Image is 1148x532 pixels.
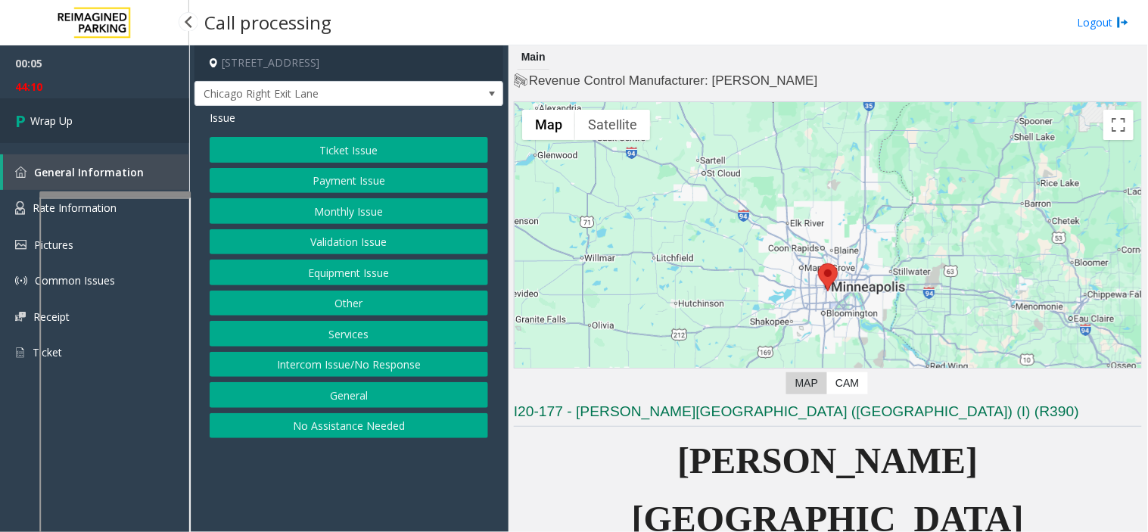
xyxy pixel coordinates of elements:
[826,372,868,394] label: CAM
[818,263,838,291] div: 800 East 28th Street, Minneapolis, MN
[33,310,70,324] span: Receipt
[33,345,62,359] span: Ticket
[15,312,26,322] img: 'icon'
[34,238,73,252] span: Pictures
[15,346,25,359] img: 'icon'
[15,166,26,178] img: 'icon'
[210,291,488,316] button: Other
[210,413,488,439] button: No Assistance Needed
[210,382,488,408] button: General
[35,273,115,288] span: Common Issues
[30,113,73,129] span: Wrap Up
[194,45,503,81] h4: [STREET_ADDRESS]
[1103,110,1134,140] button: Toggle fullscreen view
[210,110,235,126] span: Issue
[210,229,488,255] button: Validation Issue
[575,110,650,140] button: Show satellite imagery
[3,154,189,190] a: General Information
[33,201,117,215] span: Rate Information
[518,45,549,70] div: Main
[1117,14,1129,30] img: logout
[210,137,488,163] button: Ticket Issue
[197,4,339,41] h3: Call processing
[514,72,1142,90] h4: Revenue Control Manufacturer: [PERSON_NAME]
[15,201,25,215] img: 'icon'
[210,352,488,378] button: Intercom Issue/No Response
[1078,14,1129,30] a: Logout
[210,168,488,194] button: Payment Issue
[15,275,27,287] img: 'icon'
[210,198,488,224] button: Monthly Issue
[15,240,26,250] img: 'icon'
[210,260,488,285] button: Equipment Issue
[195,82,441,106] span: Chicago Right Exit Lane
[210,321,488,347] button: Services
[786,372,827,394] label: Map
[514,402,1142,427] h3: I20-177 - [PERSON_NAME][GEOGRAPHIC_DATA] ([GEOGRAPHIC_DATA]) (I) (R390)
[522,110,575,140] button: Show street map
[34,165,144,179] span: General Information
